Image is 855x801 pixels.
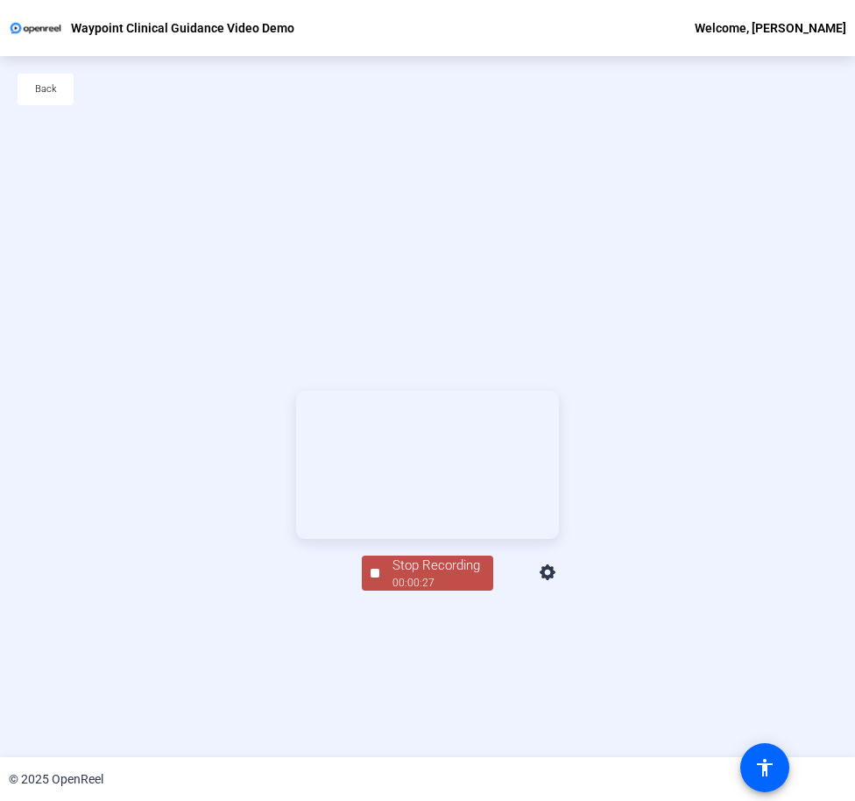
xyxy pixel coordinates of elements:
[695,18,846,39] div: Welcome, [PERSON_NAME]
[754,757,775,778] mat-icon: accessibility
[9,19,62,37] img: OpenReel logo
[18,74,74,105] button: Back
[71,18,294,39] p: Waypoint Clinical Guidance Video Demo
[35,76,57,103] span: Back
[392,575,480,591] div: 00:00:27
[392,556,480,576] div: Stop Recording
[9,770,103,789] div: © 2025 OpenReel
[362,556,493,592] button: Stop Recording00:00:27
